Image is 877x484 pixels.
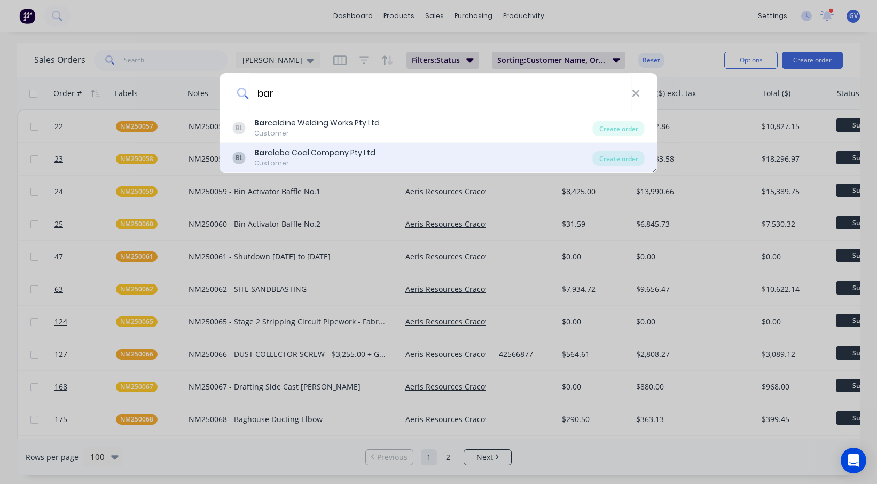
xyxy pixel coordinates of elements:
[233,152,246,164] div: BL
[254,158,375,168] div: Customer
[254,147,375,158] div: alaba Coal Company Pty Ltd
[233,122,246,134] div: BL
[248,73,631,113] input: Enter a customer name to create a new order...
[841,448,866,473] div: Open Intercom Messenger
[254,117,380,129] div: caldine Welding Works Pty Ltd
[254,117,268,128] b: Bar
[593,151,645,166] div: Create order
[593,121,645,136] div: Create order
[254,129,380,138] div: Customer
[254,147,268,158] b: Bar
